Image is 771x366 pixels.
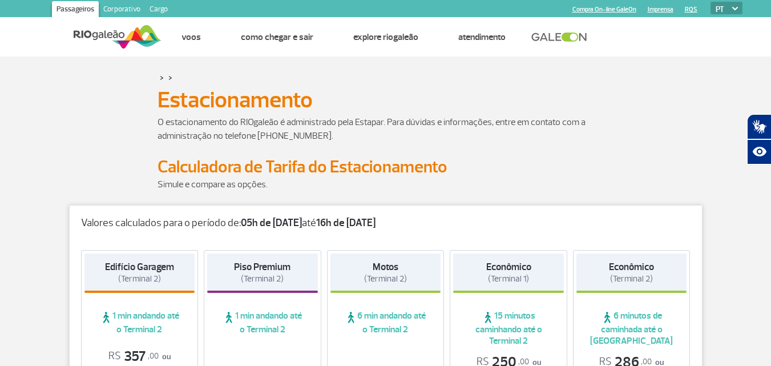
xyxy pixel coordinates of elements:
[458,31,506,43] a: Atendimento
[158,178,614,191] p: Simule e compare as opções.
[160,71,164,84] a: >
[330,310,441,335] span: 6 min andando até o Terminal 2
[373,261,398,273] strong: Motos
[486,261,531,273] strong: Econômico
[52,1,99,19] a: Passageiros
[234,261,290,273] strong: Piso Premium
[747,114,771,139] button: Abrir tradutor de língua de sinais.
[364,274,407,284] span: (Terminal 2)
[81,217,691,230] p: Valores calculados para o período de: até
[747,139,771,164] button: Abrir recursos assistivos.
[648,6,673,13] a: Imprensa
[576,310,687,347] span: 6 minutos de caminhada até o [GEOGRAPHIC_DATA]
[488,274,529,284] span: (Terminal 1)
[241,31,313,43] a: Como chegar e sair
[353,31,418,43] a: Explore RIOgaleão
[99,1,145,19] a: Corporativo
[118,274,161,284] span: (Terminal 2)
[158,156,614,178] h2: Calculadora de Tarifa do Estacionamento
[747,114,771,164] div: Plugin de acessibilidade da Hand Talk.
[108,348,171,365] p: ou
[572,6,636,13] a: Compra On-line GaleOn
[105,261,174,273] strong: Edifício Garagem
[158,90,614,110] h1: Estacionamento
[207,310,318,335] span: 1 min andando até o Terminal 2
[453,310,564,347] span: 15 minutos caminhando até o Terminal 2
[609,261,654,273] strong: Econômico
[610,274,653,284] span: (Terminal 2)
[168,71,172,84] a: >
[241,216,302,230] strong: 05h de [DATE]
[145,1,172,19] a: Cargo
[316,216,376,230] strong: 16h de [DATE]
[108,348,159,365] span: 357
[685,6,697,13] a: RQS
[84,310,195,335] span: 1 min andando até o Terminal 2
[181,31,201,43] a: Voos
[241,274,284,284] span: (Terminal 2)
[158,115,614,143] p: O estacionamento do RIOgaleão é administrado pela Estapar. Para dúvidas e informações, entre em c...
